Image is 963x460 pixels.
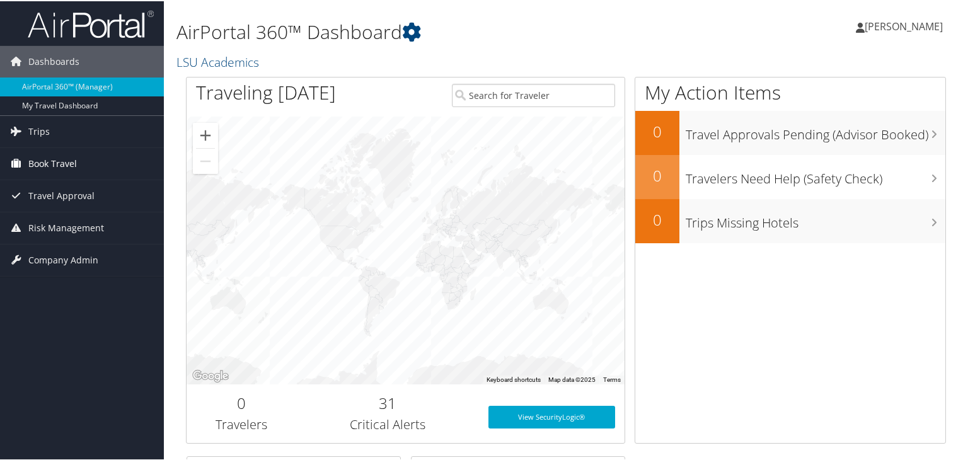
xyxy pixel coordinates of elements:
button: Keyboard shortcuts [487,374,541,383]
h3: Travel Approvals Pending (Advisor Booked) [686,118,945,142]
h1: AirPortal 360™ Dashboard [176,18,696,44]
a: View SecurityLogic® [488,405,616,427]
h2: 0 [635,120,679,141]
span: Company Admin [28,243,98,275]
a: 0Travelers Need Help (Safety Check) [635,154,945,198]
h2: 0 [635,208,679,229]
a: Terms (opens in new tab) [603,375,621,382]
h3: Travelers [196,415,287,432]
span: Risk Management [28,211,104,243]
h3: Trips Missing Hotels [686,207,945,231]
span: Map data ©2025 [548,375,596,382]
img: airportal-logo.png [28,8,154,38]
a: [PERSON_NAME] [856,6,955,44]
span: Travel Approval [28,179,95,210]
button: Zoom in [193,122,218,147]
span: Trips [28,115,50,146]
a: Open this area in Google Maps (opens a new window) [190,367,231,383]
h1: Traveling [DATE] [196,78,336,105]
h2: 0 [196,391,287,413]
h3: Critical Alerts [306,415,470,432]
h1: My Action Items [635,78,945,105]
h2: 0 [635,164,679,185]
a: 0Trips Missing Hotels [635,198,945,242]
h3: Travelers Need Help (Safety Check) [686,163,945,187]
a: 0Travel Approvals Pending (Advisor Booked) [635,110,945,154]
span: Dashboards [28,45,79,76]
span: [PERSON_NAME] [865,18,943,32]
h2: 31 [306,391,470,413]
button: Zoom out [193,147,218,173]
input: Search for Traveler [452,83,616,106]
span: Book Travel [28,147,77,178]
a: LSU Academics [176,52,262,69]
img: Google [190,367,231,383]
